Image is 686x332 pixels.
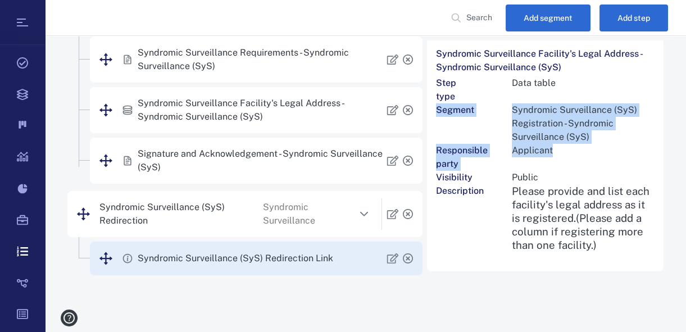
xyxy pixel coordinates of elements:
p: Data table [512,76,655,90]
p: Syndromic Surveillance Facility's Legal Address - Syndromic Surveillance (SyS) [138,97,387,124]
p: Syndromic Surveillance (SyS) Redirection Link [138,252,333,265]
span: Help [25,8,48,18]
button: help [56,305,82,331]
p: Visibility [436,171,457,184]
p: Signature and Acknowledgement - Syndromic Surveillance (SyS) [138,147,387,174]
p: Search [466,12,492,24]
p: Syndromic Surveillance Requirements - Syndromic Surveillance (SyS) [138,46,387,73]
p: Responsible party [436,144,457,171]
button: Add segment [506,4,590,31]
p: Syndromic Surveillance Facility's Legal Address - Syndromic Surveillance (SyS) [436,47,655,74]
button: Add step [599,4,668,31]
p: Syndromic Surveillance (SyS) Registration - Syndromic Surveillance (SyS) [512,103,655,144]
h3: Please provide and list each facility's legal address as it is registered.(Please add a column if... [512,184,655,252]
p: Applicant [512,144,655,157]
p: Syndromic Surveillance [263,201,351,228]
p: Step type [436,76,457,103]
p: Segment [436,103,457,117]
p: Syndromic Surveillance (SyS) Redirection [99,201,263,228]
button: Search [444,4,501,31]
p: Public [512,171,655,184]
p: Description [436,184,457,198]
